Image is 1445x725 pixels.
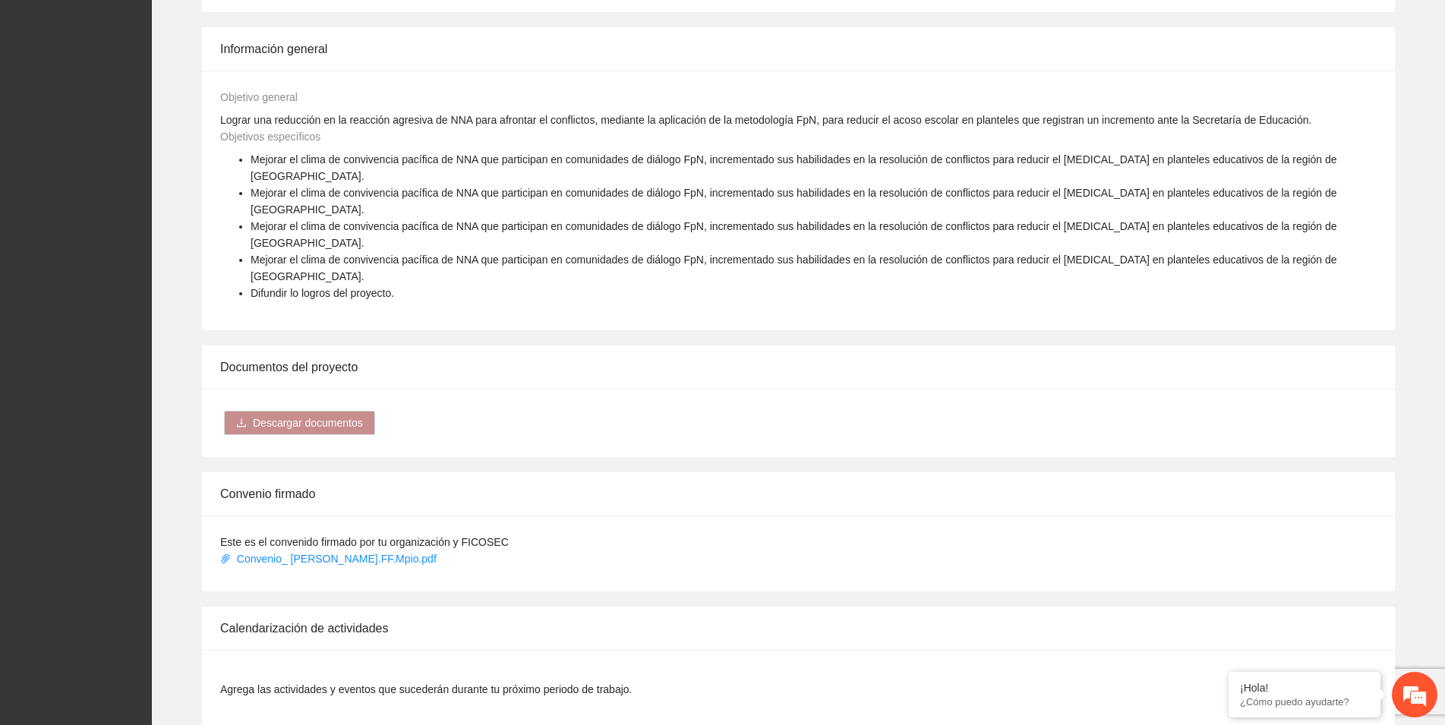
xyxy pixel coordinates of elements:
span: Lograr una reducción en la reacción agresiva de NNA para afrontar el conflictos, mediante la apli... [220,114,1311,126]
div: Documentos del proyecto [220,345,1377,389]
div: Chatee con nosotros ahora [79,77,255,97]
div: Calendarización de actividades [220,607,1377,650]
span: Mejorar el clima de convivencia pacífica de NNA que participan en comunidades de diálogo FpN, inc... [251,153,1337,182]
div: Información general [220,27,1377,71]
div: ¡Hola! [1240,682,1369,694]
textarea: Escriba su mensaje y pulse “Intro” [8,415,289,468]
span: Mejorar el clima de convivencia pacífica de NNA que participan en comunidades de diálogo FpN, inc... [251,254,1337,282]
span: Agrega las actividades y eventos que sucederán durante tu próximo periodo de trabajo. [220,681,632,698]
div: Convenio firmado [220,472,1377,515]
span: Mejorar el clima de convivencia pacífica de NNA que participan en comunidades de diálogo FpN, inc... [251,220,1337,249]
p: ¿Cómo puedo ayudarte? [1240,696,1369,708]
a: Convenio_ [PERSON_NAME].FF.Mpio.pdf [220,553,440,565]
span: Mejorar el clima de convivencia pacífica de NNA que participan en comunidades de diálogo FpN, inc... [251,187,1337,216]
div: Minimizar ventana de chat en vivo [249,8,286,44]
span: Objetivo general [220,91,298,103]
span: Estamos en línea. [88,203,210,356]
button: downloadDescargar documentos [224,411,375,435]
span: paper-clip [220,553,231,564]
span: Difundir lo logros del proyecto. [251,287,394,299]
span: Objetivos específicos [220,131,320,143]
span: Este es el convenido firmado por tu organización y FICOSEC [220,536,509,548]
